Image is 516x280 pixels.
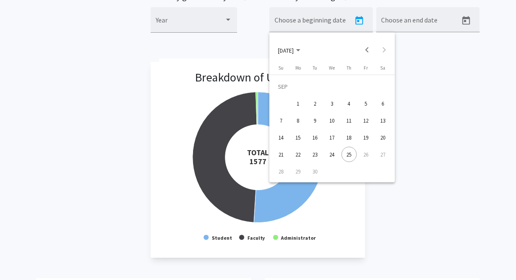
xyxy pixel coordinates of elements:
button: Next month [376,42,393,59]
button: September 4, 2025 [341,95,358,112]
div: 2 [308,96,323,111]
div: 24 [325,147,340,162]
button: September 22, 2025 [290,146,307,163]
button: September 6, 2025 [375,95,392,112]
button: September 28, 2025 [273,163,290,180]
span: Tu [313,65,317,71]
button: September 18, 2025 [341,129,358,146]
div: 28 [274,164,289,179]
button: September 7, 2025 [273,112,290,129]
div: 26 [359,147,374,162]
span: Sa [381,65,386,71]
div: 7 [274,113,289,128]
div: 3 [325,96,340,111]
button: September 17, 2025 [324,129,341,146]
span: Fr [364,65,368,71]
button: September 30, 2025 [307,163,324,180]
div: 10 [325,113,340,128]
div: 6 [376,96,391,111]
button: September 25, 2025 [341,146,358,163]
div: 25 [342,147,357,162]
span: Su [279,65,284,71]
button: September 1, 2025 [290,95,307,112]
div: 18 [342,130,357,145]
button: September 27, 2025 [375,146,392,163]
div: 21 [274,147,289,162]
span: Mo [295,65,301,71]
div: 30 [308,164,323,179]
button: September 15, 2025 [290,129,307,146]
button: September 20, 2025 [375,129,392,146]
div: 11 [342,113,357,128]
span: [DATE] [278,46,294,54]
div: 12 [359,113,374,128]
button: September 11, 2025 [341,112,358,129]
button: Choose month and year [272,42,307,59]
div: 27 [376,147,391,162]
button: September 2, 2025 [307,95,324,112]
div: 4 [342,96,357,111]
button: September 19, 2025 [358,129,375,146]
button: September 23, 2025 [307,146,324,163]
button: September 26, 2025 [358,146,375,163]
button: September 14, 2025 [273,129,290,146]
span: We [329,65,335,71]
div: 23 [308,147,323,162]
div: 9 [308,113,323,128]
div: 20 [376,130,391,145]
div: 22 [291,147,306,162]
button: September 8, 2025 [290,112,307,129]
button: September 16, 2025 [307,129,324,146]
button: September 9, 2025 [307,112,324,129]
div: 15 [291,130,306,145]
button: September 24, 2025 [324,146,341,163]
button: September 5, 2025 [358,95,375,112]
button: September 12, 2025 [358,112,375,129]
button: Previous month [359,42,376,59]
div: 17 [325,130,340,145]
button: September 10, 2025 [324,112,341,129]
div: 1 [291,96,306,111]
button: September 29, 2025 [290,163,307,180]
button: September 21, 2025 [273,146,290,163]
div: 8 [291,113,306,128]
button: September 3, 2025 [324,95,341,112]
span: Th [347,65,351,71]
div: 19 [359,130,374,145]
div: 29 [291,164,306,179]
iframe: Chat [6,242,36,274]
button: September 13, 2025 [375,112,392,129]
div: 5 [359,96,374,111]
div: 16 [308,130,323,145]
td: SEP [273,78,392,95]
div: 14 [274,130,289,145]
div: 13 [376,113,391,128]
